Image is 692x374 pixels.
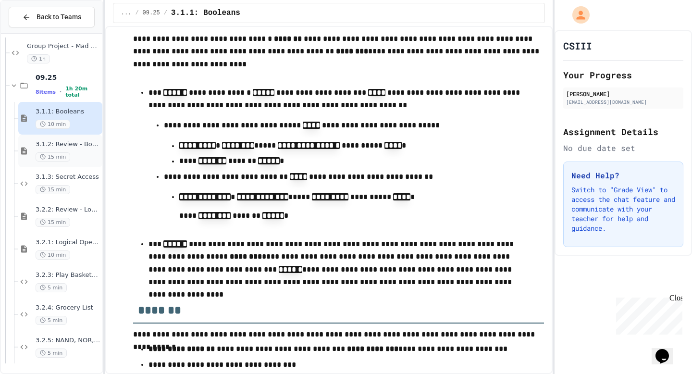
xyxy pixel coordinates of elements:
[27,54,50,63] span: 1h
[571,170,675,181] h3: Need Help?
[36,89,56,95] span: 8 items
[563,68,683,82] h2: Your Progress
[36,206,100,214] span: 3.2.2: Review - Logical Operators
[135,9,138,17] span: /
[60,88,62,96] span: •
[36,316,67,325] span: 5 min
[36,185,70,194] span: 15 min
[164,9,167,17] span: /
[36,337,100,345] span: 3.2.5: NAND, NOR, XOR
[143,9,160,17] span: 09.25
[566,89,680,98] div: [PERSON_NAME]
[36,173,100,181] span: 3.1.3: Secret Access
[571,185,675,233] p: Switch to "Grade View" to access the chat feature and communicate with your teacher for help and ...
[36,271,100,279] span: 3.2.3: Play Basketball
[36,283,67,292] span: 5 min
[36,304,100,312] span: 3.2.4: Grocery List
[562,4,592,26] div: My Account
[27,42,100,50] span: Group Project - Mad Libs
[65,86,100,98] span: 1h 20m total
[36,349,67,358] span: 5 min
[566,99,680,106] div: [EMAIL_ADDRESS][DOMAIN_NAME]
[36,250,70,260] span: 10 min
[563,125,683,138] h2: Assignment Details
[652,336,682,364] iframe: chat widget
[4,4,66,61] div: Chat with us now!Close
[612,294,682,335] iframe: chat widget
[36,140,100,149] span: 3.1.2: Review - Booleans
[36,152,70,162] span: 15 min
[9,7,95,27] button: Back to Teams
[563,39,592,52] h1: CSIII
[36,108,100,116] span: 3.1.1: Booleans
[36,73,100,82] span: 09.25
[171,7,240,19] span: 3.1.1: Booleans
[36,238,100,247] span: 3.2.1: Logical Operators
[37,12,81,22] span: Back to Teams
[36,218,70,227] span: 15 min
[36,120,70,129] span: 10 min
[563,142,683,154] div: No due date set
[121,9,132,17] span: ...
